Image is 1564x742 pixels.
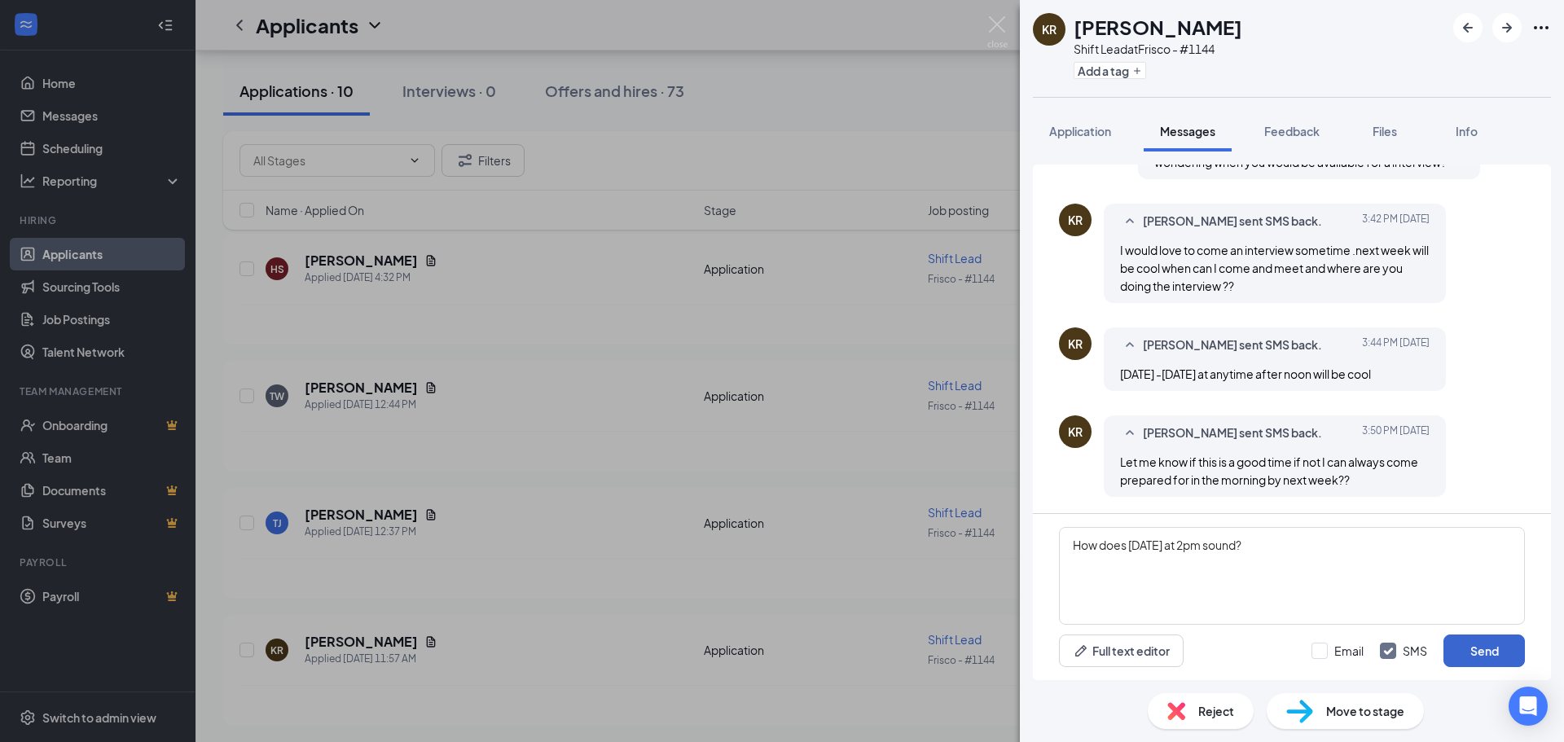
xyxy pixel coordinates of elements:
button: ArrowRight [1492,13,1522,42]
span: Let me know if this is a good time if not I can always come prepared for in the morning by next w... [1120,454,1418,487]
svg: SmallChevronUp [1120,212,1140,231]
span: Files [1373,124,1397,138]
svg: ArrowRight [1497,18,1517,37]
span: [PERSON_NAME] sent SMS back. [1143,424,1322,443]
svg: ArrowLeftNew [1458,18,1478,37]
button: PlusAdd a tag [1074,62,1146,79]
span: Messages [1160,124,1215,138]
span: [DATE] 3:50 PM [1362,424,1430,443]
svg: Plus [1132,66,1142,76]
div: KR [1042,21,1057,37]
span: Move to stage [1326,702,1404,720]
span: Feedback [1264,124,1320,138]
div: KR [1068,336,1083,352]
button: ArrowLeftNew [1453,13,1483,42]
svg: SmallChevronUp [1120,424,1140,443]
span: [DATE] 3:44 PM [1362,336,1430,355]
span: [PERSON_NAME] sent SMS back. [1143,336,1322,355]
div: KR [1068,212,1083,228]
span: [DATE] -[DATE] at anytime after noon will be cool [1120,367,1371,381]
svg: SmallChevronUp [1120,336,1140,355]
textarea: How does [DATE] at 2pm sound? [1059,527,1525,625]
h1: [PERSON_NAME] [1074,13,1242,41]
span: [PERSON_NAME] sent SMS back. [1143,212,1322,231]
button: Send [1443,634,1525,667]
span: Reject [1198,702,1234,720]
span: Info [1456,124,1478,138]
span: I would love to come an interview sometime .next week will be cool when can I come and meet and w... [1120,243,1429,293]
svg: Ellipses [1531,18,1551,37]
span: Application [1049,124,1111,138]
div: Shift Lead at Frisco - #1144 [1074,41,1242,57]
span: [DATE] 3:42 PM [1362,212,1430,231]
div: KR [1068,424,1083,440]
svg: Pen [1073,643,1089,659]
button: Full text editorPen [1059,634,1184,667]
div: Open Intercom Messenger [1509,687,1548,726]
